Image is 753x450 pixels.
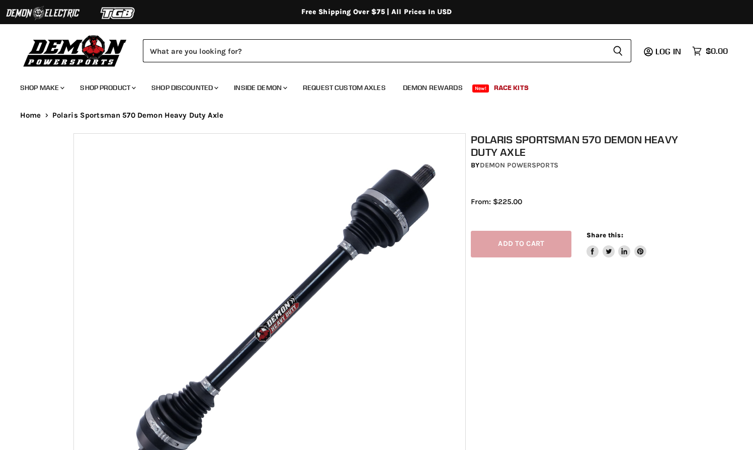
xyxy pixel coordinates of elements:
a: Home [20,111,41,120]
a: Inside Demon [226,77,293,98]
span: Share this: [587,231,623,239]
a: Race Kits [486,77,536,98]
a: $0.00 [687,44,733,58]
a: Shop Make [13,77,70,98]
img: Demon Powersports [20,33,130,68]
a: Log in [651,47,687,56]
span: Log in [655,46,681,56]
button: Search [605,39,631,62]
form: Product [143,39,631,62]
span: Polaris Sportsman 570 Demon Heavy Duty Axle [52,111,223,120]
span: $0.00 [706,46,728,56]
h1: Polaris Sportsman 570 Demon Heavy Duty Axle [471,133,685,158]
ul: Main menu [13,73,725,98]
input: Search [143,39,605,62]
a: Demon Powersports [480,161,558,169]
span: From: $225.00 [471,197,522,206]
img: TGB Logo 2 [80,4,156,23]
a: Shop Product [72,77,142,98]
span: New! [472,84,489,93]
a: Shop Discounted [144,77,224,98]
img: Demon Electric Logo 2 [5,4,80,23]
a: Request Custom Axles [295,77,393,98]
aside: Share this: [587,231,646,257]
div: by [471,160,685,171]
a: Demon Rewards [395,77,470,98]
